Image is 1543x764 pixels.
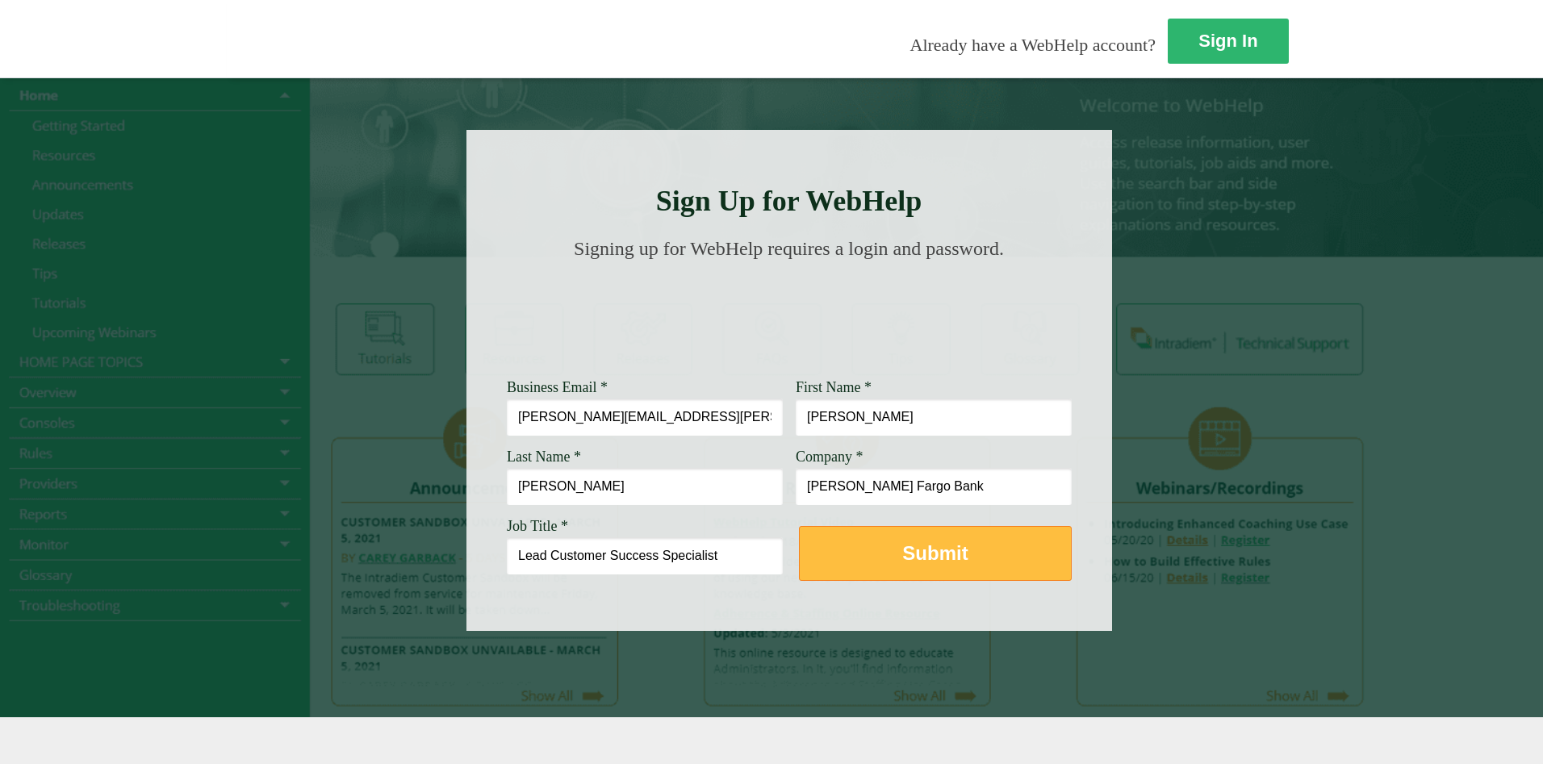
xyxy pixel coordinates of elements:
[902,542,968,564] strong: Submit
[507,518,568,534] span: Job Title *
[507,379,608,395] span: Business Email *
[574,238,1004,259] span: Signing up for WebHelp requires a login and password.
[1168,19,1289,64] a: Sign In
[910,35,1156,55] span: Already have a WebHelp account?
[1198,31,1257,51] strong: Sign In
[516,276,1062,357] img: Need Credentials? Sign up below. Have Credentials? Use the sign-in button.
[799,526,1072,581] button: Submit
[656,185,922,217] strong: Sign Up for WebHelp
[796,379,872,395] span: First Name *
[507,449,581,465] span: Last Name *
[796,449,863,465] span: Company *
